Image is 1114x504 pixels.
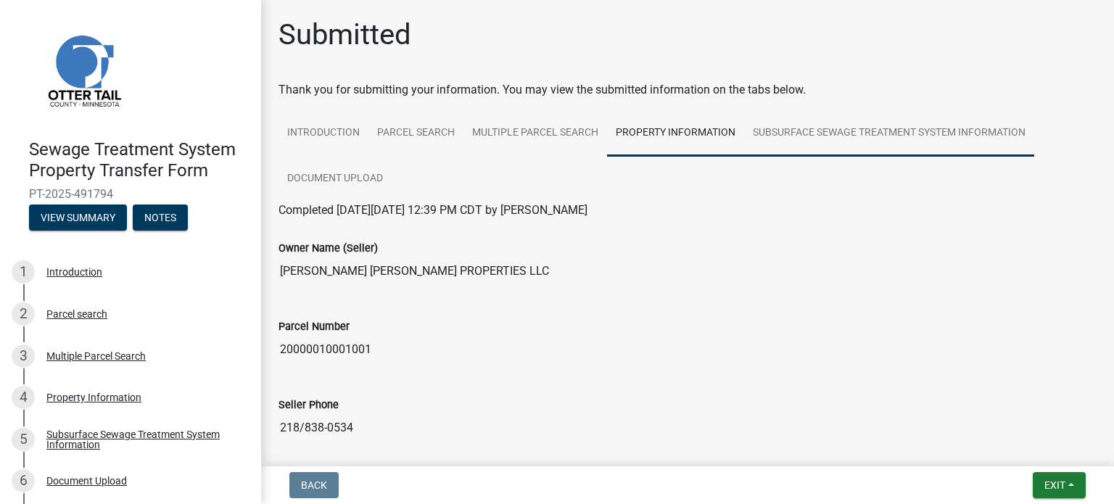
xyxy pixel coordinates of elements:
h1: Submitted [278,17,411,52]
img: Otter Tail County, Minnesota [29,15,138,124]
span: Exit [1044,479,1065,491]
h4: Sewage Treatment System Property Transfer Form [29,139,249,181]
div: 1 [12,260,35,284]
div: 6 [12,469,35,492]
wm-modal-confirm: Notes [133,212,188,224]
a: Property Information [607,110,744,157]
label: Parcel Number [278,322,350,332]
a: Parcel search [368,110,463,157]
div: Document Upload [46,476,127,486]
button: View Summary [29,205,127,231]
span: Completed [DATE][DATE] 12:39 PM CDT by [PERSON_NAME] [278,203,587,217]
div: Thank you for submitting your information. You may view the submitted information on the tabs below. [278,81,1097,99]
button: Back [289,472,339,498]
div: 5 [12,428,35,451]
div: Multiple Parcel Search [46,351,146,361]
div: Subsurface Sewage Treatment System Information [46,429,238,450]
a: Document Upload [278,156,392,202]
span: Back [301,479,327,491]
div: Property Information [46,392,141,402]
div: 4 [12,386,35,409]
div: Parcel search [46,309,107,319]
div: 3 [12,344,35,368]
button: Exit [1033,472,1086,498]
button: Notes [133,205,188,231]
a: Subsurface Sewage Treatment System Information [744,110,1034,157]
a: Multiple Parcel Search [463,110,607,157]
a: Introduction [278,110,368,157]
span: PT-2025-491794 [29,187,232,201]
wm-modal-confirm: Summary [29,212,127,224]
div: 2 [12,302,35,326]
label: Seller Phone [278,400,339,410]
label: Owner Name (Seller) [278,244,378,254]
div: Introduction [46,267,102,277]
